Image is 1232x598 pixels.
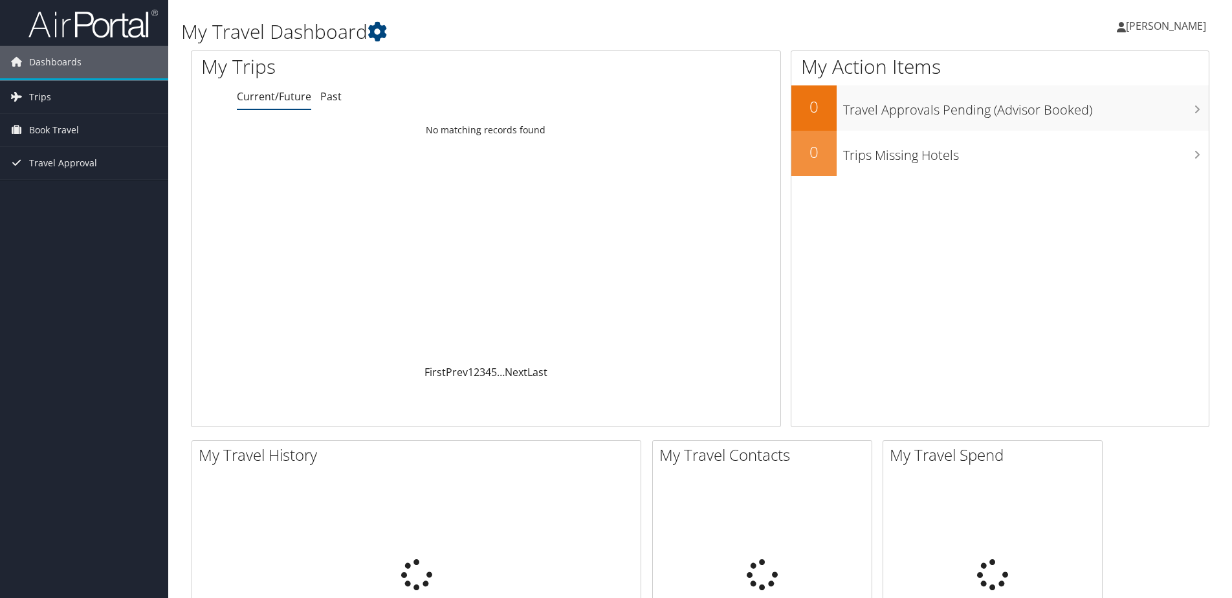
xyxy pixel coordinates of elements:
[468,365,474,379] a: 1
[791,96,837,118] h2: 0
[201,53,525,80] h1: My Trips
[791,131,1209,176] a: 0Trips Missing Hotels
[491,365,497,379] a: 5
[843,94,1209,119] h3: Travel Approvals Pending (Advisor Booked)
[29,46,82,78] span: Dashboards
[843,140,1209,164] h3: Trips Missing Hotels
[479,365,485,379] a: 3
[791,141,837,163] h2: 0
[424,365,446,379] a: First
[192,118,780,142] td: No matching records found
[527,365,547,379] a: Last
[181,18,873,45] h1: My Travel Dashboard
[29,81,51,113] span: Trips
[29,147,97,179] span: Travel Approval
[237,89,311,104] a: Current/Future
[28,8,158,39] img: airportal-logo.png
[497,365,505,379] span: …
[659,444,872,466] h2: My Travel Contacts
[474,365,479,379] a: 2
[890,444,1102,466] h2: My Travel Spend
[485,365,491,379] a: 4
[791,85,1209,131] a: 0Travel Approvals Pending (Advisor Booked)
[320,89,342,104] a: Past
[505,365,527,379] a: Next
[29,114,79,146] span: Book Travel
[791,53,1209,80] h1: My Action Items
[446,365,468,379] a: Prev
[1126,19,1206,33] span: [PERSON_NAME]
[1117,6,1219,45] a: [PERSON_NAME]
[199,444,641,466] h2: My Travel History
